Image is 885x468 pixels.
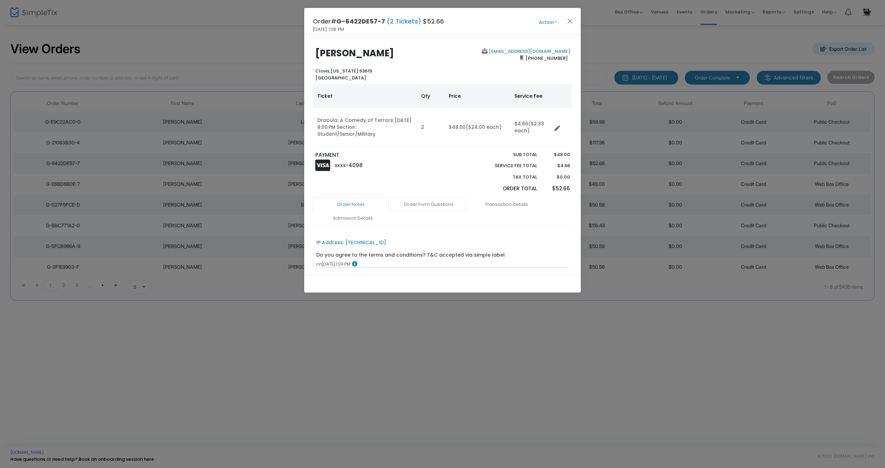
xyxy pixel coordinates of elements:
[417,84,445,108] th: Qty
[510,108,552,146] td: $4.66
[335,163,346,169] span: XXXX
[478,185,537,193] p: Order Total
[315,151,439,159] p: PAYMENT
[313,197,389,212] a: Order Notes
[466,124,502,131] span: ($24.00 each)
[527,19,569,26] button: Action
[544,151,570,158] p: $48.00
[514,120,544,134] span: ($2.33 each)
[544,185,570,193] p: $52.66
[385,17,423,26] span: (2 Tickets)
[313,26,344,33] span: [DATE] 1:08 PM
[510,84,552,108] th: Service Fee
[478,174,537,181] p: Tax Total
[445,108,510,146] td: $48.00
[313,84,572,146] div: Data table
[315,47,394,59] b: [PERSON_NAME]
[346,162,363,169] span: -4098
[544,162,570,169] p: $4.66
[478,162,537,169] p: Service Fee Total
[391,197,467,212] a: Order Form Questions
[544,174,570,181] p: $0.00
[316,261,322,267] span: on
[315,211,391,226] a: Admission Details
[313,108,417,146] td: Dracula: A Comedy of Terrors [DATE] 8:00 PM Section: Student/Senior/Military
[445,84,510,108] th: Price
[566,17,575,26] button: Close
[316,239,386,246] div: IP Address: [TECHNICAL_ID]
[468,197,544,212] a: Transaction Details
[523,52,570,64] span: [PHONE_NUMBER]
[316,251,505,259] div: Do you agree to the terms and conditions? T&C accepted via simple label
[315,68,330,74] span: Clovis,
[487,48,570,55] a: [EMAIL_ADDRESS][DOMAIN_NAME]
[315,68,372,81] b: [US_STATE] 93619 [GEOGRAPHIC_DATA]
[313,84,417,108] th: Ticket
[478,151,537,158] p: Sub total
[417,108,445,146] td: 2
[313,17,444,26] h4: Order# $52.66
[316,261,569,267] div: [DATE] 1:09 PM
[336,17,385,26] span: G-6422DE57-7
